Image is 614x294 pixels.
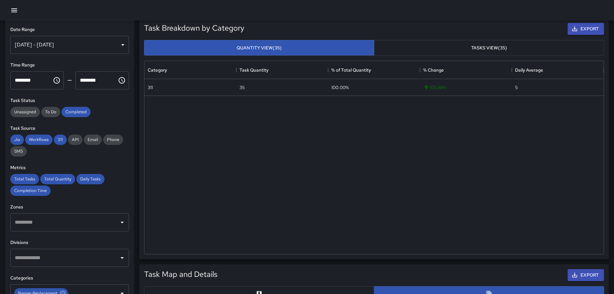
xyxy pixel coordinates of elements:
button: Open [118,218,127,227]
span: SMS [10,148,27,154]
div: 35 [239,84,245,91]
div: % of Total Quantity [331,61,371,79]
button: Choose time, selected time is 11:59 PM [115,74,128,87]
span: 311 [54,137,67,142]
div: Jia [10,135,24,145]
span: Unassigned [10,109,40,115]
span: Daily Tasks [76,176,104,182]
div: Total Tasks [10,174,39,184]
span: Total Quantity [40,176,75,182]
span: Workflows [25,137,53,142]
div: 100.00% [331,84,349,91]
div: API [68,135,83,145]
div: Daily Tasks [76,174,104,184]
h6: Divisions [10,239,129,246]
span: To Do [41,109,60,115]
div: Task Quantity [239,61,268,79]
button: Open [118,253,127,262]
span: Completed [62,109,91,115]
div: Daily Average [512,61,604,79]
h6: Metrics [10,164,129,171]
div: Workflows [25,135,53,145]
div: % Change [423,61,444,79]
button: Choose time, selected time is 12:00 AM [50,74,63,87]
h6: Time Range [10,62,129,69]
h6: Date Range [10,26,129,33]
div: To Do [41,107,60,117]
span: 105.88 % [423,84,446,91]
div: Total Quantity [40,174,75,184]
div: Completed [62,107,91,117]
h5: Task Breakdown by Category [144,23,244,33]
span: Jia [10,137,24,142]
button: Tasks View(35) [374,40,604,56]
div: SMS [10,146,27,157]
div: 311 [148,84,153,91]
div: 5 [515,84,518,91]
div: Completion Time [10,186,51,196]
div: Unassigned [10,107,40,117]
div: % of Total Quantity [328,61,420,79]
div: Task Quantity [236,61,328,79]
div: Category [148,61,167,79]
h5: Task Map and Details [144,269,218,279]
div: Email [84,135,102,145]
div: Phone [103,135,123,145]
div: % Change [420,61,512,79]
button: Export [568,23,604,35]
button: Quantity View(35) [144,40,374,56]
div: Daily Average [515,61,543,79]
span: Completion Time [10,188,51,193]
h6: Categories [10,275,129,282]
div: [DATE] - [DATE] [10,36,129,54]
button: Export [568,269,604,281]
span: Phone [103,137,123,142]
span: API [68,137,83,142]
div: Category [144,61,236,79]
span: Total Tasks [10,176,39,182]
h6: Zones [10,204,129,211]
h6: Task Source [10,125,129,132]
span: Email [84,137,102,142]
div: 311 [54,135,67,145]
h6: Task Status [10,97,129,104]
